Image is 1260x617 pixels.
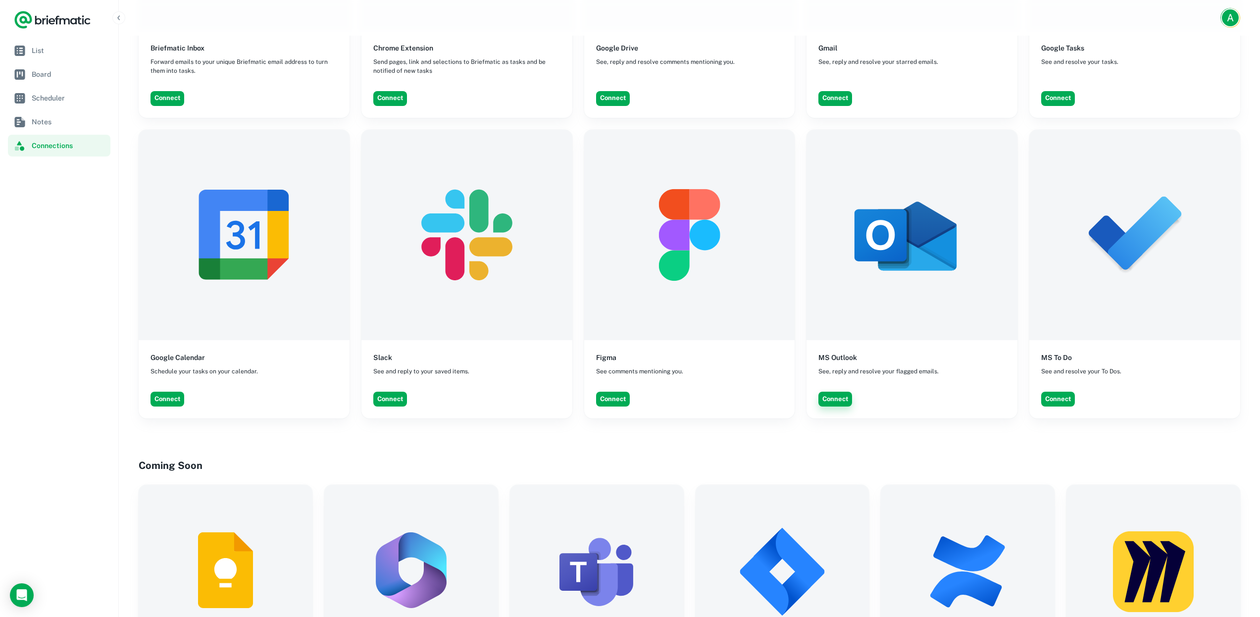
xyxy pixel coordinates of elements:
img: Figma [584,130,795,341]
img: Slack [361,130,572,341]
span: Connections [32,140,106,151]
span: See, reply and resolve comments mentioning you. [596,57,735,66]
button: Connect [373,392,407,407]
a: Notes [8,111,110,133]
a: Logo [14,10,91,30]
a: Scheduler [8,87,110,109]
img: MS Outlook [806,130,1017,341]
span: See, reply and resolve your starred emails. [818,57,938,66]
span: See comments mentioning you. [596,367,683,376]
button: Connect [151,392,184,407]
span: See, reply and resolve your flagged emails. [818,367,939,376]
button: Connect [1041,392,1075,407]
img: MS To Do [1029,130,1240,341]
span: List [32,45,106,56]
button: Connect [1041,91,1075,106]
span: See and resolve your To Dos. [1041,367,1121,376]
div: A [1222,9,1239,26]
button: Connect [818,392,852,407]
button: Connect [596,91,630,106]
span: Send pages, link and selections to Briefmatic as tasks and be notified of new tasks [373,57,560,75]
h6: Briefmatic Inbox [151,43,204,53]
span: Schedule your tasks on your calendar. [151,367,258,376]
h6: Google Drive [596,43,638,53]
img: Google Calendar [139,130,350,341]
button: Connect [818,91,852,106]
span: Board [32,69,106,80]
span: Notes [32,116,106,127]
span: See and resolve your tasks. [1041,57,1118,66]
button: Account button [1220,8,1240,28]
h6: MS To Do [1041,352,1072,363]
button: Connect [596,392,630,407]
h6: Figma [596,352,616,363]
h4: Coming Soon [139,458,1240,473]
div: Open Intercom Messenger [10,583,34,607]
a: List [8,40,110,61]
h6: MS Outlook [818,352,857,363]
span: See and reply to your saved items. [373,367,469,376]
h6: Google Tasks [1041,43,1084,53]
h6: Google Calendar [151,352,205,363]
a: Connections [8,135,110,156]
h6: Slack [373,352,392,363]
span: Forward emails to your unique Briefmatic email address to turn them into tasks. [151,57,338,75]
span: Scheduler [32,93,106,103]
button: Connect [151,91,184,106]
button: Connect [373,91,407,106]
a: Board [8,63,110,85]
h6: Gmail [818,43,837,53]
h6: Chrome Extension [373,43,433,53]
